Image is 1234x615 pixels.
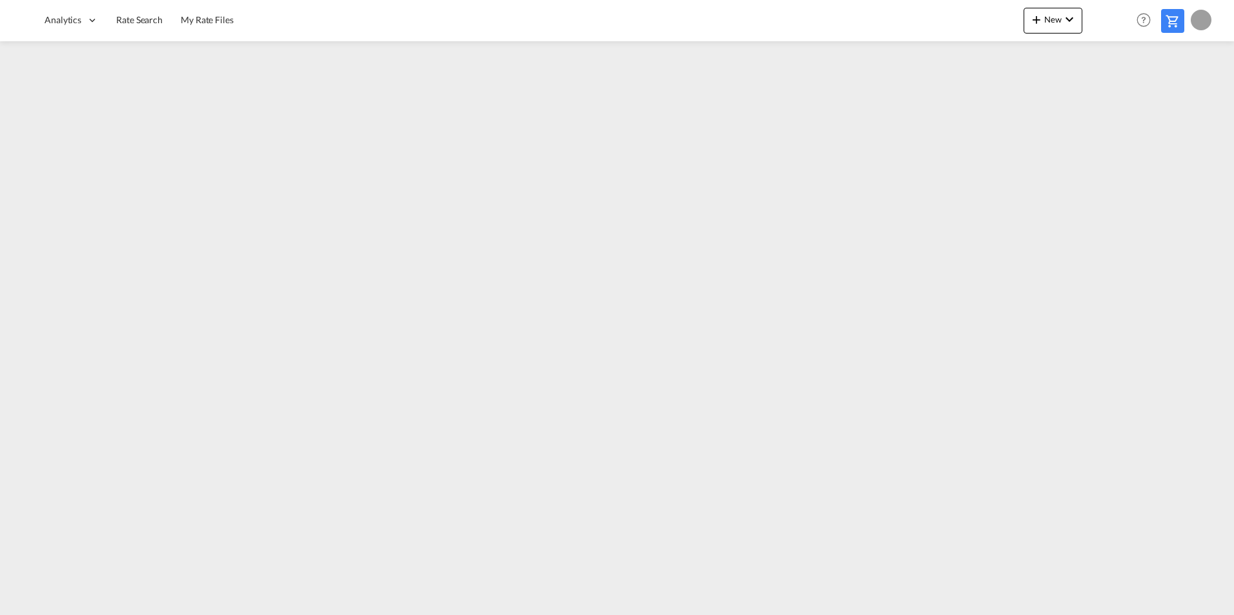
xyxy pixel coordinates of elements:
md-icon: icon-plus 400-fg [1029,12,1044,27]
button: icon-plus 400-fgNewicon-chevron-down [1024,8,1082,34]
span: Help [1133,9,1155,31]
span: Analytics [45,14,81,26]
span: My Rate Files [181,14,234,25]
span: Rate Search [116,14,163,25]
md-icon: icon-chevron-down [1062,12,1077,27]
div: Help [1133,9,1161,32]
span: New [1029,14,1077,24]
